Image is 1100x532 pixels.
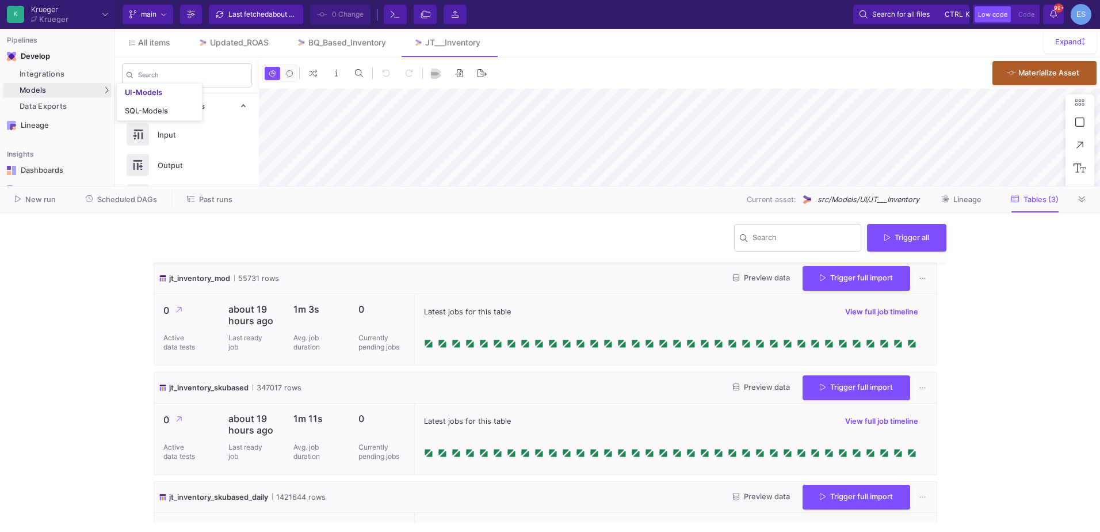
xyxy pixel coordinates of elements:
[20,86,47,95] span: Models
[414,38,423,48] img: Tab icon
[123,5,173,24] button: main
[3,181,112,199] a: Navigation iconWidgets
[3,47,112,66] mat-expansion-panel-header: Navigation iconDevelop
[296,38,306,48] img: Tab icon
[169,273,230,284] span: jt_inventory_mod
[173,191,246,208] button: Past runs
[358,333,405,352] p: Currently pending jobs
[724,488,799,506] button: Preview data
[872,6,930,23] span: Search for all files
[965,7,970,21] span: k
[945,7,963,21] span: ctrl
[163,303,210,318] p: 0
[31,6,68,13] div: Krueger
[424,306,511,317] span: Latest jobs for this table
[163,413,210,427] p: 0
[425,38,480,47] div: JT___Inventory
[115,150,259,180] button: Output
[3,67,112,82] a: Integrations
[818,194,919,205] span: src/Models/UI/JT___Inventory
[820,492,893,501] span: Trigger full import
[21,166,96,175] div: Dashboards
[210,38,269,47] div: Updated_ROAS
[125,88,162,97] div: UI-Models
[803,485,910,510] button: Trigger full import
[163,443,198,461] p: Active data tests
[253,382,301,393] span: 347017 rows
[209,5,303,24] button: Last fetchedabout 2 hours ago
[198,38,208,48] img: Tab icon
[803,375,910,400] button: Trigger full import
[1015,6,1038,22] button: Code
[941,7,963,21] button: ctrlk
[151,157,230,174] div: Output
[836,413,927,430] button: View full job timeline
[293,333,328,352] p: Avg. job duration
[845,307,918,316] span: View full job timeline
[1,191,70,208] button: New run
[724,379,799,397] button: Preview data
[72,191,171,208] button: Scheduled DAGs
[228,413,275,436] p: about 19 hours ago
[199,195,232,204] span: Past runs
[308,38,386,47] div: BQ_Based_Inventory
[733,383,790,392] span: Preview data
[1043,5,1064,24] button: 99+
[820,383,893,392] span: Trigger full import
[163,333,198,352] p: Active data tests
[293,443,328,461] p: Avg. job duration
[20,102,109,111] div: Data Exports
[884,233,929,242] span: Trigger all
[424,416,511,427] span: Latest jobs for this table
[20,70,109,79] div: Integrations
[7,6,24,23] div: K
[293,303,340,315] p: 1m 3s
[1018,69,1079,77] span: Materialize Asset
[159,492,167,503] img: icon
[159,382,167,393] img: icon
[867,224,946,252] button: Trigger all
[358,443,405,461] p: Currently pending jobs
[7,52,16,61] img: Navigation icon
[1023,195,1059,204] span: Tables (3)
[836,303,927,321] button: View full job timeline
[3,116,112,135] a: Navigation iconLineage
[97,195,157,204] span: Scheduled DAGs
[992,61,1097,85] button: Materialize Asset
[927,191,995,208] button: Lineage
[7,121,16,130] img: Navigation icon
[234,273,279,284] span: 55731 rows
[1067,4,1091,25] button: ES
[801,193,813,206] img: UI Model
[975,6,1011,22] button: Low code
[733,492,790,501] span: Preview data
[117,83,202,102] a: UI-Models
[21,121,96,130] div: Lineage
[117,102,202,120] a: SQL-Models
[269,10,326,18] span: about 2 hours ago
[159,273,167,284] img: icon
[953,195,981,204] span: Lineage
[845,417,918,425] span: View full job timeline
[39,16,68,23] div: Krueger
[151,126,230,143] div: Input
[293,413,340,424] p: 1m 11s
[358,413,405,424] p: 0
[21,52,38,61] div: Develop
[228,6,297,23] div: Last fetched
[724,269,799,287] button: Preview data
[7,185,16,195] img: Navigation icon
[228,333,263,352] p: Last ready job
[3,99,112,114] a: Data Exports
[115,119,259,150] button: Input
[820,273,893,282] span: Trigger full import
[138,38,170,47] span: All items
[25,195,56,204] span: New run
[21,185,96,195] div: Widgets
[228,303,275,326] p: about 19 hours ago
[7,166,16,175] img: Navigation icon
[272,492,326,503] span: 1421644 rows
[853,5,969,24] button: Search for all filesctrlk
[998,191,1072,208] button: Tables (3)
[228,443,263,461] p: Last ready job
